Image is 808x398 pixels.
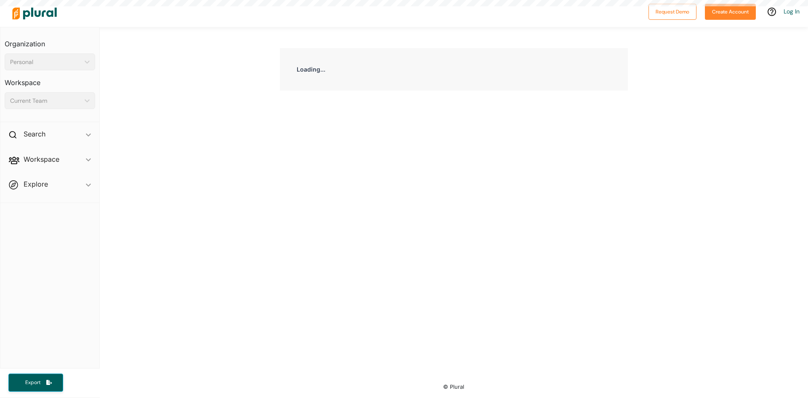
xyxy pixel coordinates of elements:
[649,4,696,20] button: Request Demo
[280,48,628,91] div: Loading...
[5,70,95,89] h3: Workspace
[705,7,756,16] a: Create Account
[10,96,81,105] div: Current Team
[19,379,46,386] span: Export
[10,58,81,67] div: Personal
[8,374,63,392] button: Export
[5,32,95,50] h3: Organization
[784,8,800,15] a: Log In
[705,4,756,20] button: Create Account
[443,384,464,390] small: © Plural
[24,129,45,139] h2: Search
[649,7,696,16] a: Request Demo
